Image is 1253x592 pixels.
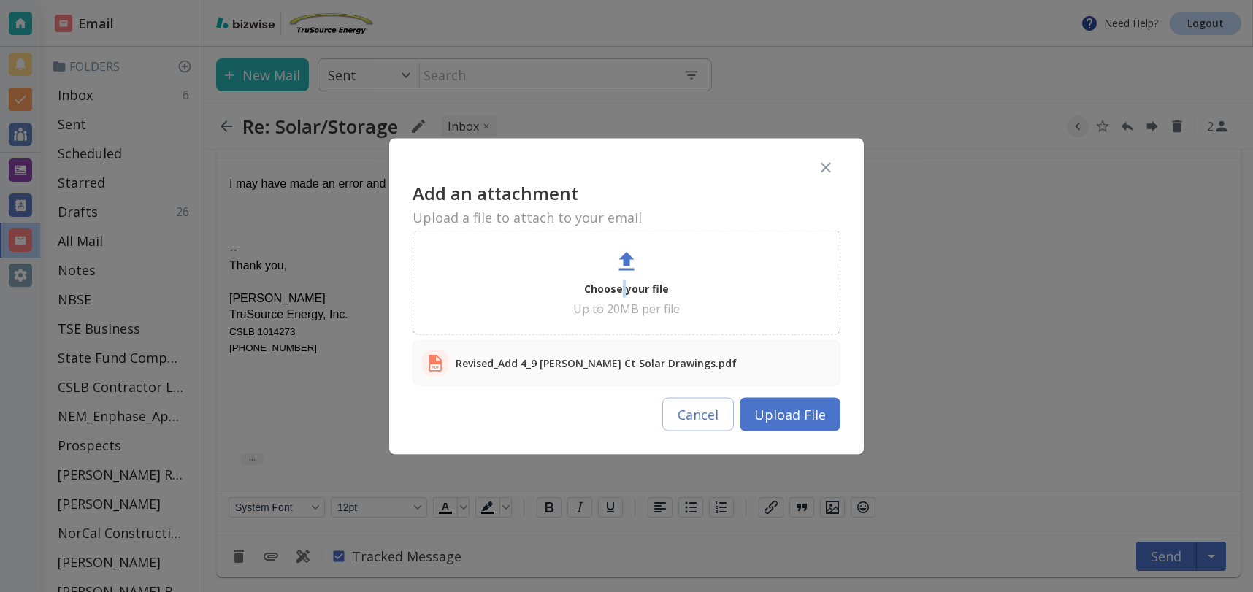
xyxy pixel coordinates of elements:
[12,99,1011,115] p: Thank you,
[422,350,448,376] img: attachment
[12,148,1011,164] p: TruSource Energy, Inc.
[740,397,840,431] button: Upload File
[12,184,100,195] span: [PHONE_NUMBER]
[413,230,840,334] div: Choose your fileUp to 20MB per file
[584,280,669,297] p: Choose your file
[12,12,1012,197] body: Rich Text Area. Press ALT-0 for help.
[456,350,737,376] p: Revised_Add 4_9 [PERSON_NAME] Ct Solar Drawings.pdf
[413,182,840,204] h3: Add an attachment
[12,66,1011,197] div: --
[12,18,1011,34] div: I may have made an error and wish to address it here. The "clip" attached has
[573,300,680,316] p: Up to 20MB per file
[662,397,734,431] button: Cancel
[413,209,840,224] h6: Upload a file to attach to your email
[12,168,78,179] span: CSLB 1014273
[12,132,1011,148] p: [PERSON_NAME]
